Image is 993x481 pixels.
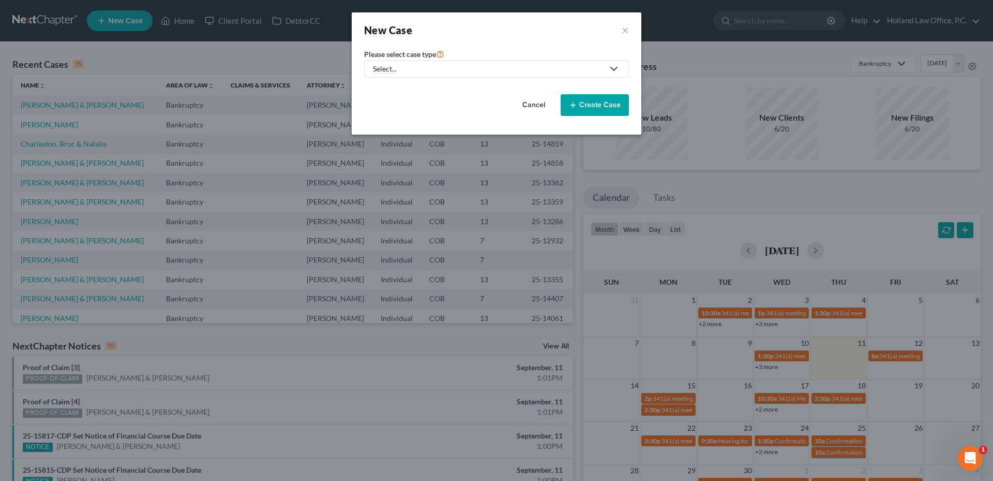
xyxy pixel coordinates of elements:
div: Select... [373,64,604,74]
iframe: Intercom live chat [958,446,983,471]
button: × [622,23,629,37]
span: 1 [979,446,987,454]
button: Cancel [511,95,556,115]
button: Create Case [561,94,629,116]
span: Please select case type [364,50,436,59]
strong: New Case [364,24,412,36]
